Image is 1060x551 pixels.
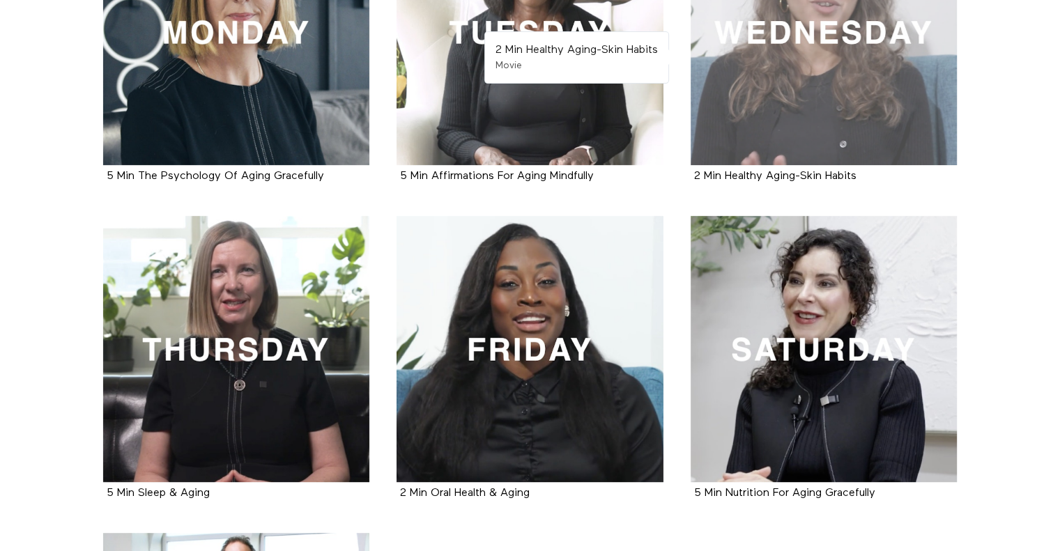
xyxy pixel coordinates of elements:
strong: 5 Min Affirmations For Aging Mindfully [400,171,594,182]
strong: 2 Min Healthy Aging-Skin Habits [694,171,857,182]
a: 5 Min Sleep & Aging [107,488,210,498]
strong: 2 Min Oral Health & Aging [400,488,530,499]
a: 5 Min The Psychology Of Aging Gracefully [107,171,324,181]
a: 5 Min Nutrition For Aging Gracefully [691,216,958,483]
span: Movie [496,61,522,70]
strong: 5 Min Sleep & Aging [107,488,210,499]
a: 2 Min Oral Health & Aging [400,488,530,498]
a: 2 Min Oral Health & Aging [397,216,663,483]
a: 5 Min Affirmations For Aging Mindfully [400,171,594,181]
strong: 5 Min Nutrition For Aging Gracefully [694,488,875,499]
a: 5 Min Sleep & Aging [103,216,370,483]
a: 5 Min Nutrition For Aging Gracefully [694,488,875,498]
strong: 2 Min Healthy Aging-Skin Habits [496,45,658,56]
a: 2 Min Healthy Aging-Skin Habits [694,171,857,181]
strong: 5 Min The Psychology Of Aging Gracefully [107,171,324,182]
